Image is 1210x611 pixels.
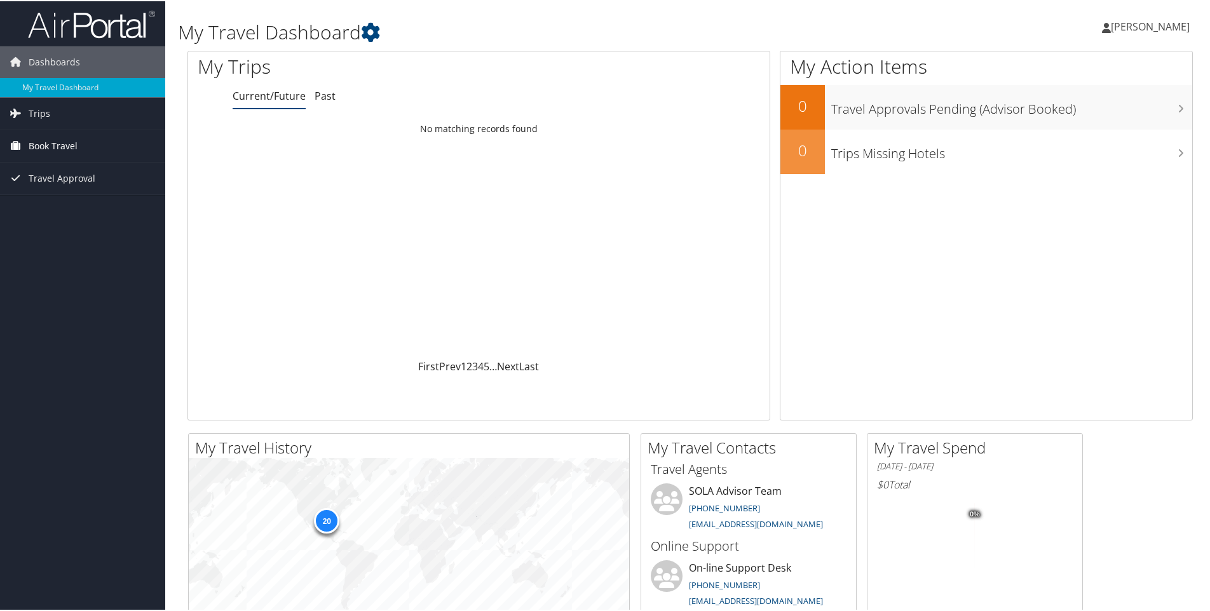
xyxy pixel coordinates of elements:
span: [PERSON_NAME] [1111,18,1190,32]
li: SOLA Advisor Team [644,482,853,534]
h1: My Action Items [780,52,1192,79]
td: No matching records found [188,116,770,139]
span: $0 [877,476,888,490]
li: On-line Support Desk [644,559,853,611]
h2: My Travel History [195,436,629,457]
img: airportal-logo.png [28,8,155,38]
span: Book Travel [29,129,78,161]
a: 5 [484,358,489,372]
h2: My Travel Spend [874,436,1082,457]
span: Trips [29,97,50,128]
h2: 0 [780,138,825,160]
tspan: 0% [970,509,980,517]
h1: My Travel Dashboard [178,18,861,44]
h2: My Travel Contacts [648,436,856,457]
h2: 0 [780,94,825,116]
a: Last [519,358,539,372]
a: Prev [439,358,461,372]
div: 20 [314,507,339,532]
a: Current/Future [233,88,306,102]
h6: [DATE] - [DATE] [877,459,1073,471]
a: [EMAIL_ADDRESS][DOMAIN_NAME] [689,594,823,605]
a: First [418,358,439,372]
h3: Travel Approvals Pending (Advisor Booked) [831,93,1192,117]
h3: Online Support [651,536,846,554]
h3: Travel Agents [651,459,846,477]
a: Past [315,88,336,102]
a: [PHONE_NUMBER] [689,578,760,589]
a: 0Travel Approvals Pending (Advisor Booked) [780,84,1192,128]
a: [PHONE_NUMBER] [689,501,760,513]
span: … [489,358,497,372]
a: 1 [461,358,466,372]
a: [EMAIL_ADDRESS][DOMAIN_NAME] [689,517,823,528]
h1: My Trips [198,52,518,79]
a: Next [497,358,519,372]
span: Travel Approval [29,161,95,193]
span: Dashboards [29,45,80,77]
h6: Total [877,476,1073,490]
a: [PERSON_NAME] [1102,6,1202,44]
a: 0Trips Missing Hotels [780,128,1192,173]
a: 4 [478,358,484,372]
h3: Trips Missing Hotels [831,137,1192,161]
a: 3 [472,358,478,372]
a: 2 [466,358,472,372]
